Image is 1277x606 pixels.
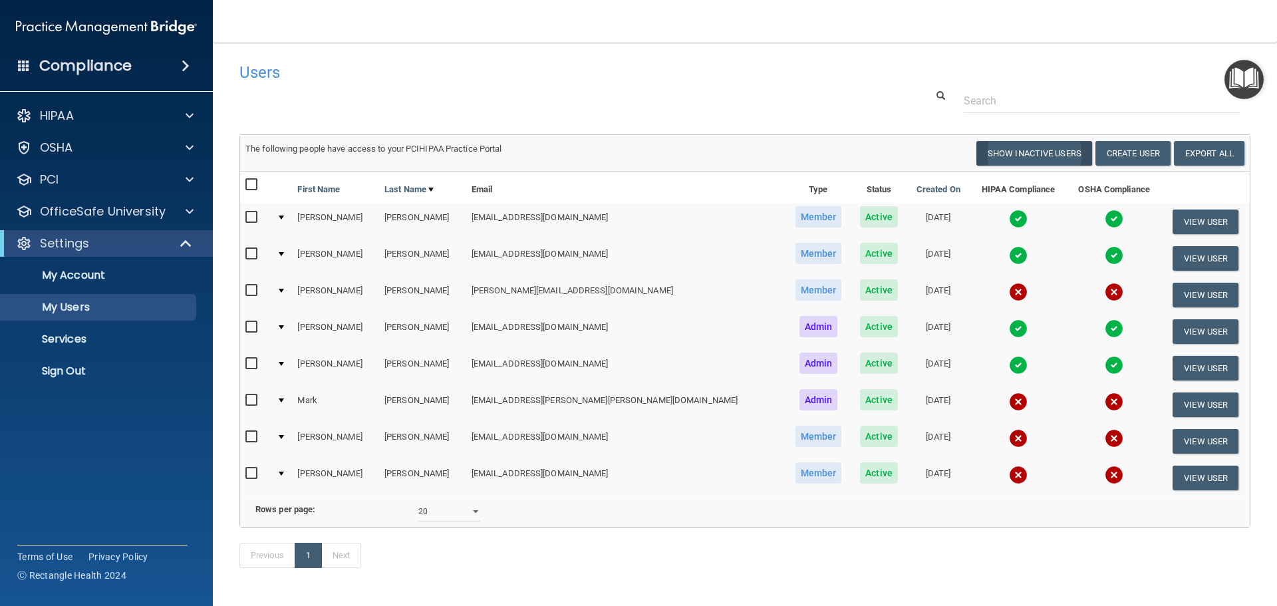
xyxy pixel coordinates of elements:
[799,353,838,374] span: Admin
[9,365,190,378] p: Sign Out
[292,313,379,350] td: [PERSON_NAME]
[466,204,785,240] td: [EMAIL_ADDRESS][DOMAIN_NAME]
[1009,283,1028,301] img: cross.ca9f0e7f.svg
[860,426,898,447] span: Active
[1009,466,1028,484] img: cross.ca9f0e7f.svg
[860,243,898,264] span: Active
[860,389,898,410] span: Active
[16,140,194,156] a: OSHA
[292,350,379,386] td: [PERSON_NAME]
[466,386,785,423] td: [EMAIL_ADDRESS][PERSON_NAME][PERSON_NAME][DOMAIN_NAME]
[245,144,502,154] span: The following people have access to your PCIHIPAA Practice Portal
[239,64,821,81] h4: Users
[466,172,785,204] th: Email
[292,277,379,313] td: [PERSON_NAME]
[1009,356,1028,375] img: tick.e7d51cea.svg
[1105,319,1123,338] img: tick.e7d51cea.svg
[379,386,466,423] td: [PERSON_NAME]
[795,243,842,264] span: Member
[907,423,970,460] td: [DATE]
[907,386,970,423] td: [DATE]
[466,350,785,386] td: [EMAIL_ADDRESS][DOMAIN_NAME]
[860,279,898,301] span: Active
[1095,141,1171,166] button: Create User
[379,204,466,240] td: [PERSON_NAME]
[292,423,379,460] td: [PERSON_NAME]
[321,543,361,568] a: Next
[1173,210,1238,234] button: View User
[1009,392,1028,411] img: cross.ca9f0e7f.svg
[795,462,842,484] span: Member
[1173,283,1238,307] button: View User
[1173,429,1238,454] button: View User
[860,316,898,337] span: Active
[1105,210,1123,228] img: tick.e7d51cea.svg
[466,423,785,460] td: [EMAIL_ADDRESS][DOMAIN_NAME]
[907,460,970,496] td: [DATE]
[1173,319,1238,344] button: View User
[239,543,295,568] a: Previous
[384,182,434,198] a: Last Name
[16,172,194,188] a: PCI
[297,182,340,198] a: First Name
[292,204,379,240] td: [PERSON_NAME]
[1105,283,1123,301] img: cross.ca9f0e7f.svg
[379,350,466,386] td: [PERSON_NAME]
[40,140,73,156] p: OSHA
[907,313,970,350] td: [DATE]
[17,550,72,563] a: Terms of Use
[907,350,970,386] td: [DATE]
[917,182,960,198] a: Created On
[16,235,193,251] a: Settings
[466,313,785,350] td: [EMAIL_ADDRESS][DOMAIN_NAME]
[860,353,898,374] span: Active
[255,504,315,514] b: Rows per page:
[379,277,466,313] td: [PERSON_NAME]
[907,204,970,240] td: [DATE]
[1009,429,1028,448] img: cross.ca9f0e7f.svg
[851,172,907,204] th: Status
[1009,246,1028,265] img: tick.e7d51cea.svg
[795,426,842,447] span: Member
[1173,356,1238,380] button: View User
[9,301,190,314] p: My Users
[40,172,59,188] p: PCI
[466,277,785,313] td: [PERSON_NAME][EMAIL_ADDRESS][DOMAIN_NAME]
[9,269,190,282] p: My Account
[379,460,466,496] td: [PERSON_NAME]
[860,462,898,484] span: Active
[295,543,322,568] a: 1
[40,204,166,220] p: OfficeSafe University
[379,313,466,350] td: [PERSON_NAME]
[466,460,785,496] td: [EMAIL_ADDRESS][DOMAIN_NAME]
[1009,319,1028,338] img: tick.e7d51cea.svg
[40,235,89,251] p: Settings
[1067,172,1161,204] th: OSHA Compliance
[1105,356,1123,375] img: tick.e7d51cea.svg
[88,550,148,563] a: Privacy Policy
[9,333,190,346] p: Services
[964,88,1240,113] input: Search
[40,108,74,124] p: HIPAA
[907,277,970,313] td: [DATE]
[1224,60,1264,99] button: Open Resource Center
[1009,210,1028,228] img: tick.e7d51cea.svg
[292,460,379,496] td: [PERSON_NAME]
[785,172,851,204] th: Type
[17,569,126,582] span: Ⓒ Rectangle Health 2024
[1173,466,1238,490] button: View User
[860,206,898,227] span: Active
[799,316,838,337] span: Admin
[1173,246,1238,271] button: View User
[1105,392,1123,411] img: cross.ca9f0e7f.svg
[39,57,132,75] h4: Compliance
[907,240,970,277] td: [DATE]
[1105,429,1123,448] img: cross.ca9f0e7f.svg
[292,240,379,277] td: [PERSON_NAME]
[292,386,379,423] td: Mark
[976,141,1092,166] button: Show Inactive Users
[379,423,466,460] td: [PERSON_NAME]
[795,206,842,227] span: Member
[16,108,194,124] a: HIPAA
[466,240,785,277] td: [EMAIL_ADDRESS][DOMAIN_NAME]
